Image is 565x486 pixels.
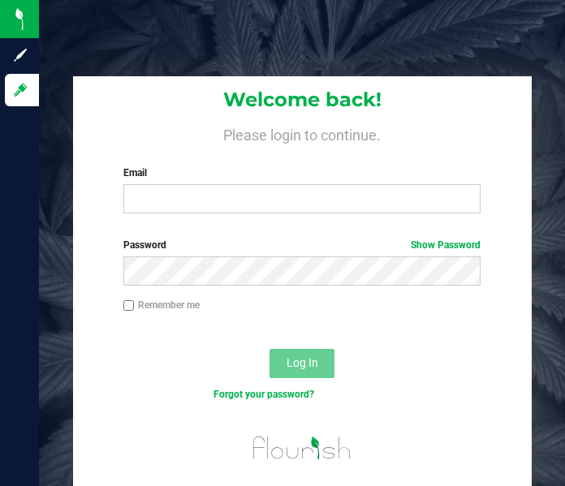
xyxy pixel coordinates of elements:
input: Remember me [123,300,135,312]
inline-svg: Sign up [12,47,28,63]
span: Log In [287,356,318,369]
h1: Welcome back! [73,89,532,110]
h4: Please login to continue. [73,123,532,143]
a: Forgot your password? [213,389,314,400]
a: Show Password [411,239,481,251]
inline-svg: Log in [12,82,28,98]
img: flourish_logo.svg [244,419,359,477]
label: Email [123,166,481,180]
label: Remember me [123,298,200,312]
span: Password [123,239,166,251]
button: Log In [270,349,334,378]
